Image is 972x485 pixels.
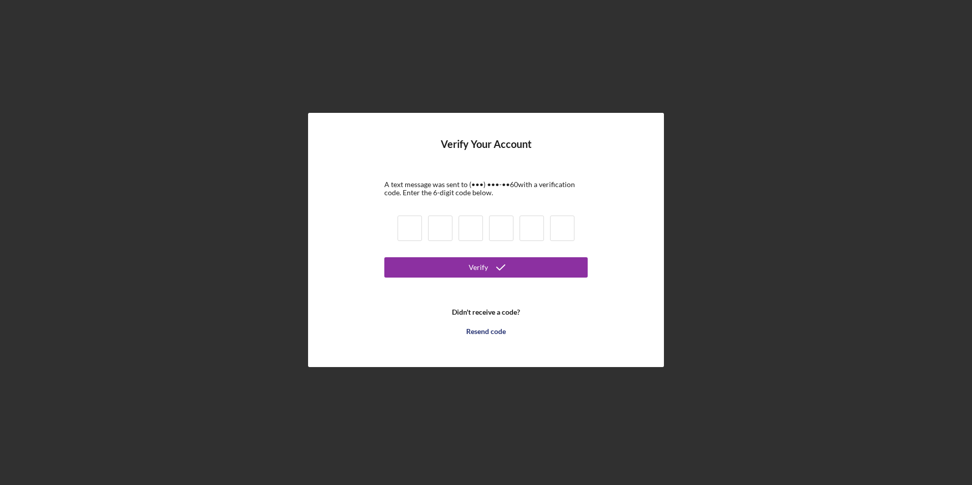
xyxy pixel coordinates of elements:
[466,321,506,342] div: Resend code
[384,180,588,197] div: A text message was sent to (•••) •••-•• 60 with a verification code. Enter the 6-digit code below.
[452,308,520,316] b: Didn't receive a code?
[384,257,588,278] button: Verify
[469,257,488,278] div: Verify
[384,321,588,342] button: Resend code
[441,138,532,165] h4: Verify Your Account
